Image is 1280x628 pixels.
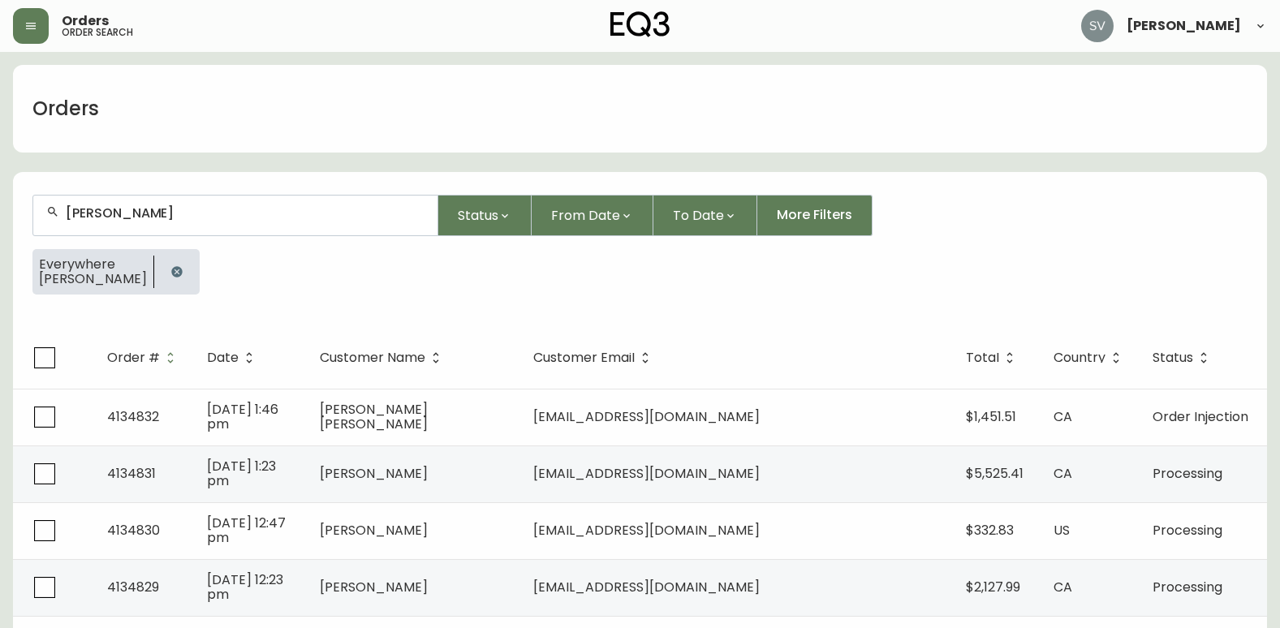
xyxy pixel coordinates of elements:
[207,353,239,363] span: Date
[107,521,160,540] span: 4134830
[1153,464,1222,483] span: Processing
[966,353,999,363] span: Total
[320,351,446,365] span: Customer Name
[438,195,532,236] button: Status
[66,205,425,221] input: Search
[1054,464,1072,483] span: CA
[533,407,760,426] span: [EMAIL_ADDRESS][DOMAIN_NAME]
[1054,407,1072,426] span: CA
[966,407,1016,426] span: $1,451.51
[207,351,260,365] span: Date
[107,353,160,363] span: Order #
[62,15,109,28] span: Orders
[1054,578,1072,596] span: CA
[1153,521,1222,540] span: Processing
[533,464,760,483] span: [EMAIL_ADDRESS][DOMAIN_NAME]
[533,521,760,540] span: [EMAIL_ADDRESS][DOMAIN_NAME]
[610,11,670,37] img: logo
[777,206,852,224] span: More Filters
[107,578,159,596] span: 4134829
[1081,10,1114,42] img: 0ef69294c49e88f033bcbeb13310b844
[1054,521,1070,540] span: US
[32,95,99,123] h1: Orders
[1153,578,1222,596] span: Processing
[1153,351,1214,365] span: Status
[673,205,724,226] span: To Date
[1127,19,1241,32] span: [PERSON_NAME]
[966,578,1020,596] span: $2,127.99
[1054,353,1105,363] span: Country
[320,353,425,363] span: Customer Name
[533,351,656,365] span: Customer Email
[320,464,428,483] span: [PERSON_NAME]
[1153,353,1193,363] span: Status
[39,257,147,272] span: Everywhere
[653,195,757,236] button: To Date
[1054,351,1127,365] span: Country
[1153,407,1248,426] span: Order Injection
[62,28,133,37] h5: order search
[966,521,1014,540] span: $332.83
[207,570,283,604] span: [DATE] 12:23 pm
[107,464,156,483] span: 4134831
[320,400,428,433] span: [PERSON_NAME] [PERSON_NAME]
[532,195,653,236] button: From Date
[207,514,286,547] span: [DATE] 12:47 pm
[107,351,181,365] span: Order #
[320,521,428,540] span: [PERSON_NAME]
[207,457,276,490] span: [DATE] 1:23 pm
[966,351,1020,365] span: Total
[533,353,635,363] span: Customer Email
[551,205,620,226] span: From Date
[458,205,498,226] span: Status
[966,464,1024,483] span: $5,525.41
[207,400,278,433] span: [DATE] 1:46 pm
[533,578,760,596] span: [EMAIL_ADDRESS][DOMAIN_NAME]
[320,578,428,596] span: [PERSON_NAME]
[39,272,147,286] span: [PERSON_NAME]
[757,195,873,236] button: More Filters
[107,407,159,426] span: 4134832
